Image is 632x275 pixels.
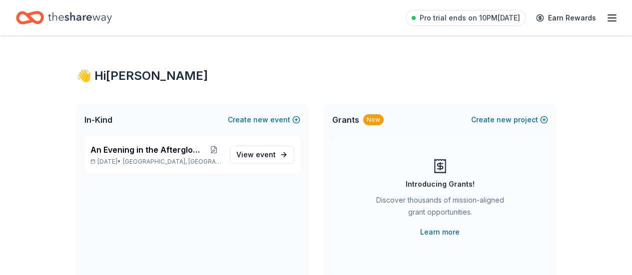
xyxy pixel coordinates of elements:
[406,10,526,26] a: Pro trial ends on 10PM[DATE]
[420,226,460,238] a: Learn more
[230,146,294,164] a: View event
[256,150,276,159] span: event
[76,68,556,84] div: 👋 Hi [PERSON_NAME]
[253,114,268,126] span: new
[84,114,112,126] span: In-Kind
[530,9,602,27] a: Earn Rewards
[16,6,112,29] a: Home
[420,12,520,24] span: Pro trial ends on 10PM[DATE]
[123,158,221,166] span: [GEOGRAPHIC_DATA], [GEOGRAPHIC_DATA]
[90,144,206,156] span: An Evening in the Afterglow-Fall Gala
[90,158,222,166] p: [DATE] •
[236,149,276,161] span: View
[332,114,359,126] span: Grants
[228,114,300,126] button: Createnewevent
[406,178,475,190] div: Introducing Grants!
[497,114,512,126] span: new
[372,194,508,222] div: Discover thousands of mission-aligned grant opportunities.
[471,114,548,126] button: Createnewproject
[363,114,384,125] div: New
